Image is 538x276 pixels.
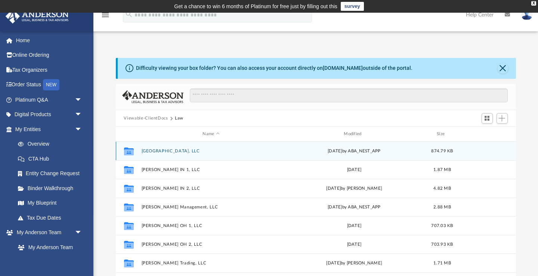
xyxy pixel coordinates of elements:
input: Search files and folders [190,89,507,103]
a: My Anderson Team [10,240,86,255]
div: id [460,131,513,137]
button: Viewable-ClientDocs [124,115,168,122]
a: Overview [10,137,93,152]
a: My Blueprint [10,196,90,211]
a: survey [341,2,364,11]
button: [PERSON_NAME] IN 2, LLC [141,186,281,191]
a: Platinum Q&Aarrow_drop_down [5,92,93,107]
span: arrow_drop_down [75,92,90,108]
button: [PERSON_NAME] IN 1, LLC [141,167,281,172]
a: menu [101,14,110,19]
button: Law [175,115,183,122]
i: search [125,10,133,18]
button: [PERSON_NAME] Management, LLC [141,205,281,210]
div: Get a chance to win 6 months of Platinum for free just by filling out this [174,2,337,11]
span: 703.93 KB [431,242,453,246]
i: menu [101,10,110,19]
a: Home [5,33,93,48]
span: 707.03 KB [431,224,453,228]
button: Close [498,63,508,74]
div: [DATE] [284,167,424,173]
div: close [531,1,536,6]
a: My Entitiesarrow_drop_down [5,122,93,137]
span: arrow_drop_down [75,225,90,241]
button: [PERSON_NAME] OH 1, LLC [141,223,281,228]
span: 4.82 MB [433,186,451,190]
button: Switch to Grid View [482,113,493,124]
img: User Pic [521,9,532,20]
button: [GEOGRAPHIC_DATA], LLC [141,149,281,153]
div: NEW [43,79,59,90]
span: 1.87 MB [433,168,451,172]
div: [DATE] by ABA_NEST_APP [284,148,424,155]
div: id [119,131,137,137]
span: 874.79 KB [431,149,453,153]
div: [DATE] [284,241,424,248]
a: Order StatusNEW [5,77,93,93]
span: arrow_drop_down [75,122,90,137]
button: [PERSON_NAME] Trading, LLC [141,261,281,266]
a: Binder Walkthrough [10,181,93,196]
div: [DATE] [284,223,424,229]
span: arrow_drop_down [75,107,90,123]
div: [DATE] by ABA_NEST_APP [284,204,424,211]
div: Difficulty viewing your box folder? You can also access your account directly on outside of the p... [136,64,412,72]
div: Name [141,131,281,137]
a: CTA Hub [10,151,93,166]
a: Entity Change Request [10,166,93,181]
img: Anderson Advisors Platinum Portal [3,9,71,24]
button: Add [497,113,508,124]
a: My Anderson Teamarrow_drop_down [5,225,90,240]
a: Tax Organizers [5,62,93,77]
a: Online Ordering [5,48,93,63]
a: [DOMAIN_NAME] [323,65,363,71]
button: [PERSON_NAME] OH 2, LLC [141,242,281,247]
div: [DATE] by [PERSON_NAME] [284,185,424,192]
div: Size [427,131,457,137]
a: Digital Productsarrow_drop_down [5,107,93,122]
span: 2.88 MB [433,205,451,209]
div: Modified [284,131,424,137]
div: [DATE] by [PERSON_NAME] [284,260,424,267]
span: 1.71 MB [433,261,451,265]
a: Tax Due Dates [10,210,93,225]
